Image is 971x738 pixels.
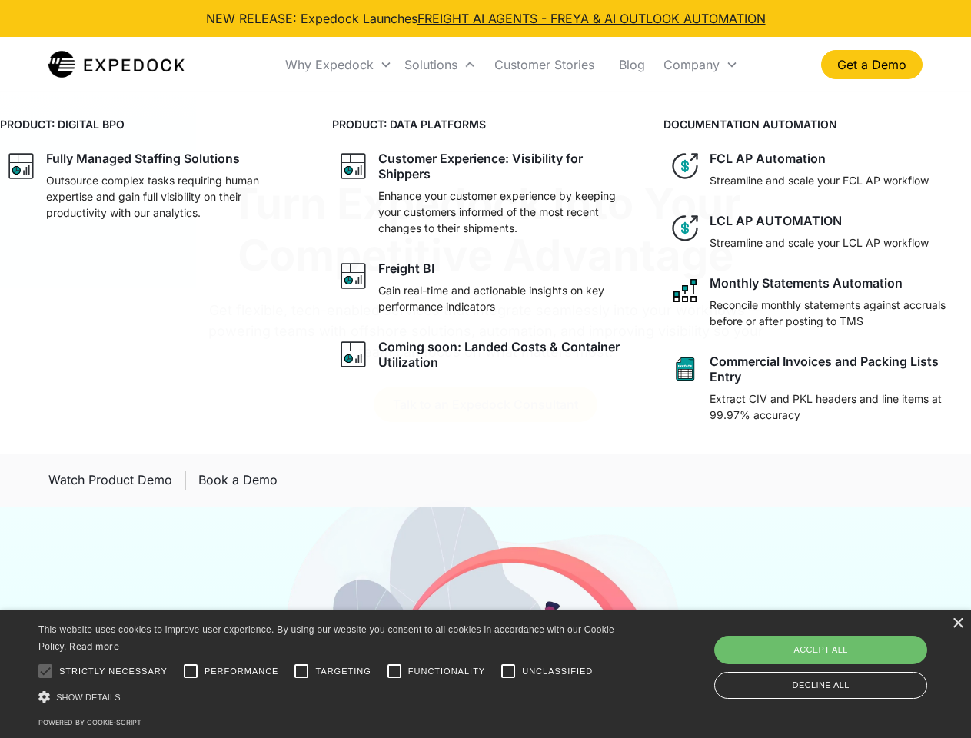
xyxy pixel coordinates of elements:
[670,151,700,181] img: dollar icon
[417,11,766,26] a: FREIGHT AI AGENTS - FREYA & AI OUTLOOK AUTOMATION
[715,572,971,738] iframe: Chat Widget
[198,466,278,494] a: Book a Demo
[198,472,278,487] div: Book a Demo
[378,261,434,276] div: Freight BI
[663,145,971,194] a: dollar iconFCL AP AutomationStreamline and scale your FCL AP workflow
[69,640,119,652] a: Read more
[38,624,614,653] span: This website uses cookies to improve user experience. By using our website you consent to all coo...
[663,269,971,335] a: network like iconMonthly Statements AutomationReconcile monthly statements against accruals befor...
[48,472,172,487] div: Watch Product Demo
[338,339,369,370] img: graph icon
[710,275,903,291] div: Monthly Statements Automation
[663,116,971,132] h4: DOCUMENTATION AUTOMATION
[408,665,485,678] span: Functionality
[332,333,640,376] a: graph iconComing soon: Landed Costs & Container Utilization
[279,38,398,91] div: Why Expedock
[482,38,607,91] a: Customer Stories
[332,145,640,242] a: graph iconCustomer Experience: Visibility for ShippersEnhance your customer experience by keeping...
[56,693,121,702] span: Show details
[607,38,657,91] a: Blog
[710,151,826,166] div: FCL AP Automation
[378,151,633,181] div: Customer Experience: Visibility for Shippers
[710,391,965,423] p: Extract CIV and PKL headers and line items at 99.97% accuracy
[338,261,369,291] img: graph icon
[48,49,185,80] a: home
[332,254,640,321] a: graph iconFreight BIGain real-time and actionable insights on key performance indicators
[670,213,700,244] img: dollar icon
[821,50,923,79] a: Get a Demo
[46,172,301,221] p: Outsource complex tasks requiring human expertise and gain full visibility on their productivity ...
[663,207,971,257] a: dollar iconLCL AP AUTOMATIONStreamline and scale your LCL AP workflow
[710,213,842,228] div: LCL AP AUTOMATION
[332,116,640,132] h4: PRODUCT: DATA PLATFORMS
[522,665,593,678] span: Unclassified
[378,282,633,314] p: Gain real-time and actionable insights on key performance indicators
[378,188,633,236] p: Enhance your customer experience by keeping your customers informed of the most recent changes to...
[398,38,482,91] div: Solutions
[710,172,929,188] p: Streamline and scale your FCL AP workflow
[315,665,371,678] span: Targeting
[657,38,744,91] div: Company
[404,57,457,72] div: Solutions
[205,665,279,678] span: Performance
[670,354,700,384] img: sheet icon
[710,297,965,329] p: Reconcile monthly statements against accruals before or after posting to TMS
[710,234,929,251] p: Streamline and scale your LCL AP workflow
[38,718,141,726] a: Powered by cookie-script
[46,151,240,166] div: Fully Managed Staffing Solutions
[663,347,971,429] a: sheet iconCommercial Invoices and Packing Lists EntryExtract CIV and PKL headers and line items a...
[670,275,700,306] img: network like icon
[710,354,965,384] div: Commercial Invoices and Packing Lists Entry
[48,466,172,494] a: open lightbox
[38,689,620,705] div: Show details
[378,339,633,370] div: Coming soon: Landed Costs & Container Utilization
[206,9,766,28] div: NEW RELEASE: Expedock Launches
[6,151,37,181] img: graph icon
[285,57,374,72] div: Why Expedock
[59,665,168,678] span: Strictly necessary
[663,57,720,72] div: Company
[338,151,369,181] img: graph icon
[48,49,185,80] img: Expedock Logo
